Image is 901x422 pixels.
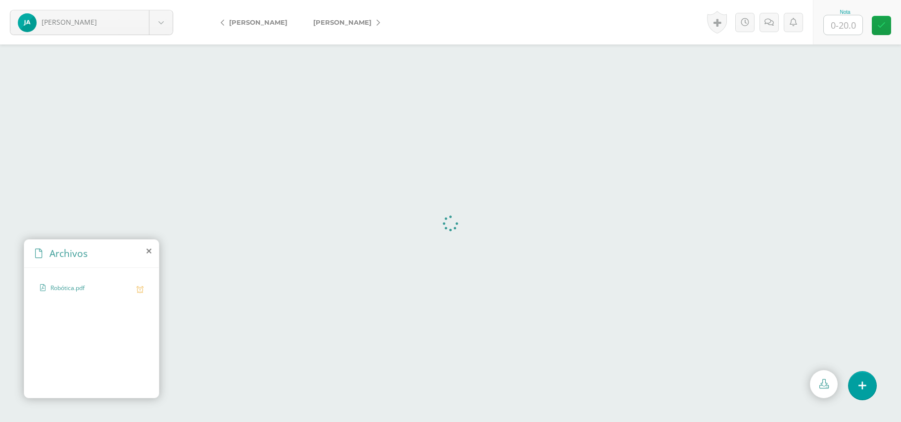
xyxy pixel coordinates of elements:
[300,10,388,34] a: [PERSON_NAME]
[18,13,37,32] img: 836b82fa8b1c43866acb93823a154aea.png
[313,18,372,26] span: [PERSON_NAME]
[146,247,151,255] i: close
[823,9,867,15] div: Nota
[50,284,132,293] span: Robótica.pdf
[213,10,300,34] a: [PERSON_NAME]
[824,15,862,35] input: 0-20.0
[10,10,173,35] a: [PERSON_NAME]
[229,18,287,26] span: [PERSON_NAME]
[42,17,97,27] span: [PERSON_NAME]
[49,247,88,260] span: Archivos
